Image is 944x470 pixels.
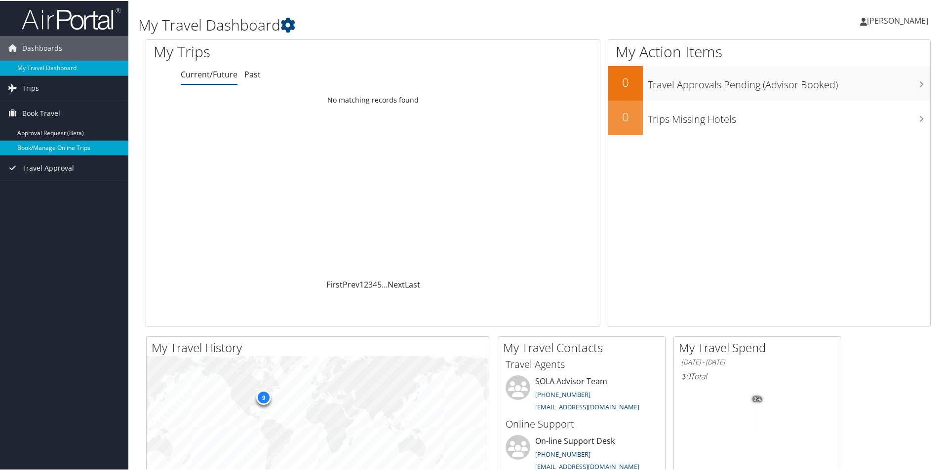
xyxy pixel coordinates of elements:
h2: My Travel History [152,338,489,355]
a: 0Trips Missing Hotels [608,100,930,134]
tspan: 0% [753,396,761,401]
a: [EMAIL_ADDRESS][DOMAIN_NAME] [535,401,639,410]
a: 2 [364,278,368,289]
h6: Total [681,370,833,381]
a: 3 [368,278,373,289]
span: [PERSON_NAME] [867,14,928,25]
a: Next [388,278,405,289]
td: No matching records found [146,90,600,108]
a: [PHONE_NUMBER] [535,449,590,458]
span: Book Travel [22,100,60,125]
h2: My Travel Spend [679,338,841,355]
a: 0Travel Approvals Pending (Advisor Booked) [608,65,930,100]
a: First [326,278,343,289]
span: Travel Approval [22,155,74,180]
span: Dashboards [22,35,62,60]
span: $0 [681,370,690,381]
h1: My Trips [154,40,403,61]
a: Prev [343,278,359,289]
h3: Travel Agents [506,357,658,370]
h6: [DATE] - [DATE] [681,357,833,366]
span: … [382,278,388,289]
h1: My Travel Dashboard [138,14,671,35]
li: SOLA Advisor Team [501,374,663,415]
a: 5 [377,278,382,289]
h2: 0 [608,108,643,124]
h1: My Action Items [608,40,930,61]
h3: Trips Missing Hotels [648,107,930,125]
a: 4 [373,278,377,289]
h3: Online Support [506,416,658,430]
a: Past [244,68,261,79]
span: Trips [22,75,39,100]
a: [PHONE_NUMBER] [535,389,590,398]
h2: My Travel Contacts [503,338,665,355]
img: airportal-logo.png [22,6,120,30]
a: [EMAIL_ADDRESS][DOMAIN_NAME] [535,461,639,470]
a: Current/Future [181,68,237,79]
a: 1 [359,278,364,289]
h3: Travel Approvals Pending (Advisor Booked) [648,72,930,91]
h2: 0 [608,73,643,90]
a: [PERSON_NAME] [860,5,938,35]
a: Last [405,278,420,289]
div: 9 [256,389,271,404]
